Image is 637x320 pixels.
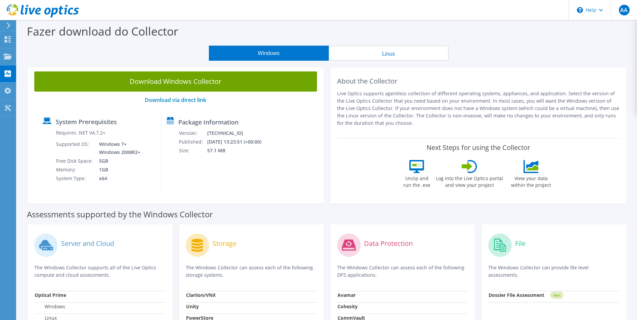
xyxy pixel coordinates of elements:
[619,5,630,15] span: AA
[488,264,620,279] p: The Windows Collector can provide file level assessments.
[337,264,468,279] p: The Windows Collector can assess each of the following DPS applications.
[56,165,94,174] td: Memory:
[56,118,117,125] label: System Prerequisites
[337,303,358,310] strong: Cohesity
[179,138,207,146] td: Published:
[145,96,206,104] a: Download via direct link
[94,140,142,157] td: Windows 7+ Windows 2008R2+
[401,173,432,189] label: Unzip and run the .exe
[207,146,270,155] td: 57.1 MB
[35,292,66,298] strong: Optical Prime
[364,240,413,247] label: Data Protection
[515,240,526,247] label: File
[56,129,105,136] label: Requires .NET V4.7.2+
[186,264,317,279] p: The Windows Collector can assess each of the following storage systems.
[207,138,270,146] td: [DATE] 13:23:51 (+00:00)
[94,174,142,183] td: x64
[209,46,329,61] button: Windows
[35,303,65,310] label: Windows
[94,165,142,174] td: 1GB
[186,292,216,298] strong: Clariion/VNX
[56,140,94,157] td: Supported OS:
[56,174,94,183] td: System Type:
[426,144,530,152] label: Next Steps for using the Collector
[34,264,166,279] p: The Windows Collector supports all of the Live Optics compute and cloud assessments.
[489,292,544,298] strong: Dossier File Assessment
[553,294,560,297] tspan: NEW!
[436,173,503,189] label: Log into the Live Optics portal and view your project
[577,7,583,13] svg: \n
[207,129,270,138] td: [TECHNICAL_ID]
[34,71,317,92] a: Download Windows Collector
[329,46,449,61] button: Linux
[507,173,555,189] label: View your data within the project
[186,303,199,310] strong: Unity
[178,119,238,125] label: Package Information
[179,129,207,138] td: Version:
[337,292,356,298] strong: Avamar
[179,146,207,155] td: Size:
[56,157,94,165] td: Free Disk Space:
[213,240,236,247] label: Storage
[94,157,142,165] td: 5GB
[337,77,620,85] h2: About the Collector
[27,23,178,39] label: Fazer download do Collector
[27,211,213,218] label: Assessments supported by the Windows Collector
[337,90,620,127] p: Live Optics supports agentless collection of different operating systems, appliances, and applica...
[61,240,114,247] label: Server and Cloud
